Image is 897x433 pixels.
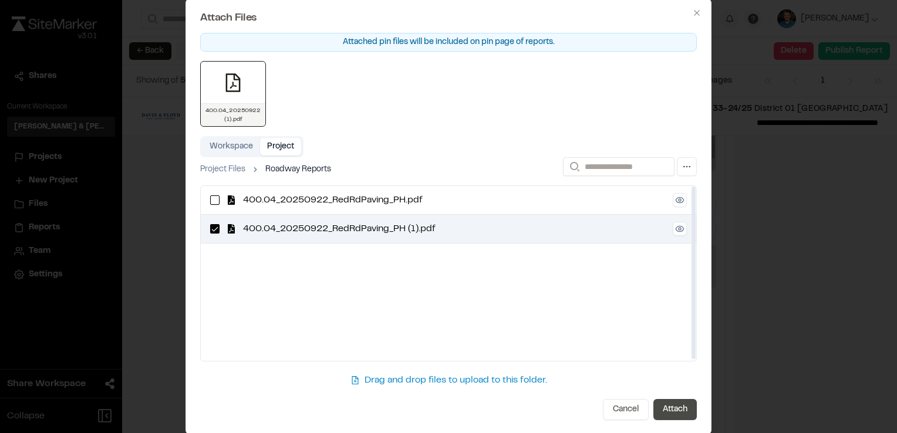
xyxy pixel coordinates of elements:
[603,399,649,420] button: Cancel
[265,163,331,176] span: Roadway Reports
[200,33,697,52] p: Attached pin files will be included on pin page of reports.
[563,157,584,176] button: Search
[653,399,697,420] button: Attach
[203,138,260,155] button: Workspace
[365,373,547,387] p: Drag and drop files to upload to this folder.
[243,193,666,207] span: 400.04_20250922_RedRdPaving_PH.pdf
[200,163,331,176] nav: breadcrumb
[260,138,301,155] button: Project
[200,163,245,176] a: Project Files
[200,13,697,23] h2: Attach Files
[243,222,666,236] span: 400.04_20250922_RedRdPaving_PH (1).pdf
[205,106,261,124] p: 400.04_20250922_RedRdPaving_PH (1).pdf
[201,186,696,362] div: 400.04_20250922_RedRdPaving_PH.pdf400.04_20250922_RedRdPaving_PH (1).pdf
